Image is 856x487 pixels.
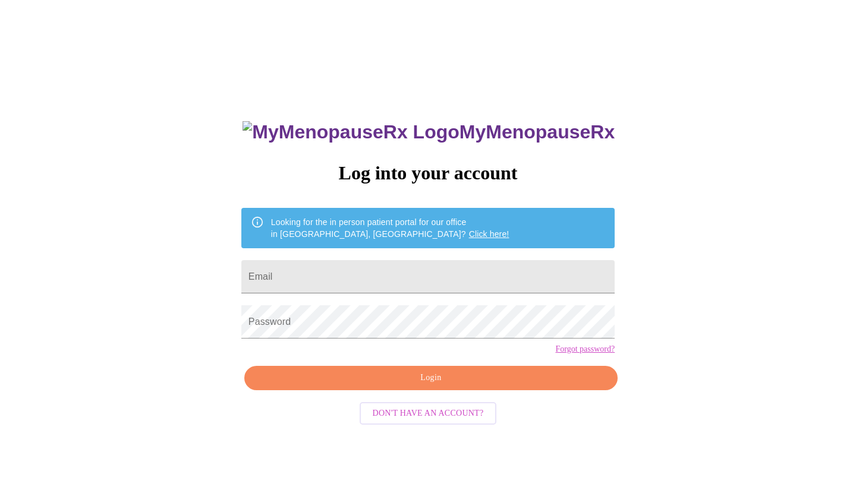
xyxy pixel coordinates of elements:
div: Looking for the in person patient portal for our office in [GEOGRAPHIC_DATA], [GEOGRAPHIC_DATA]? [271,211,509,245]
h3: Log into your account [241,162,615,184]
a: Don't have an account? [357,407,500,417]
a: Click here! [469,229,509,239]
h3: MyMenopauseRx [243,121,615,143]
span: Login [258,371,604,385]
button: Don't have an account? [360,402,497,425]
button: Login [244,366,618,390]
img: MyMenopauseRx Logo [243,121,459,143]
a: Forgot password? [555,344,615,354]
span: Don't have an account? [373,406,484,421]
